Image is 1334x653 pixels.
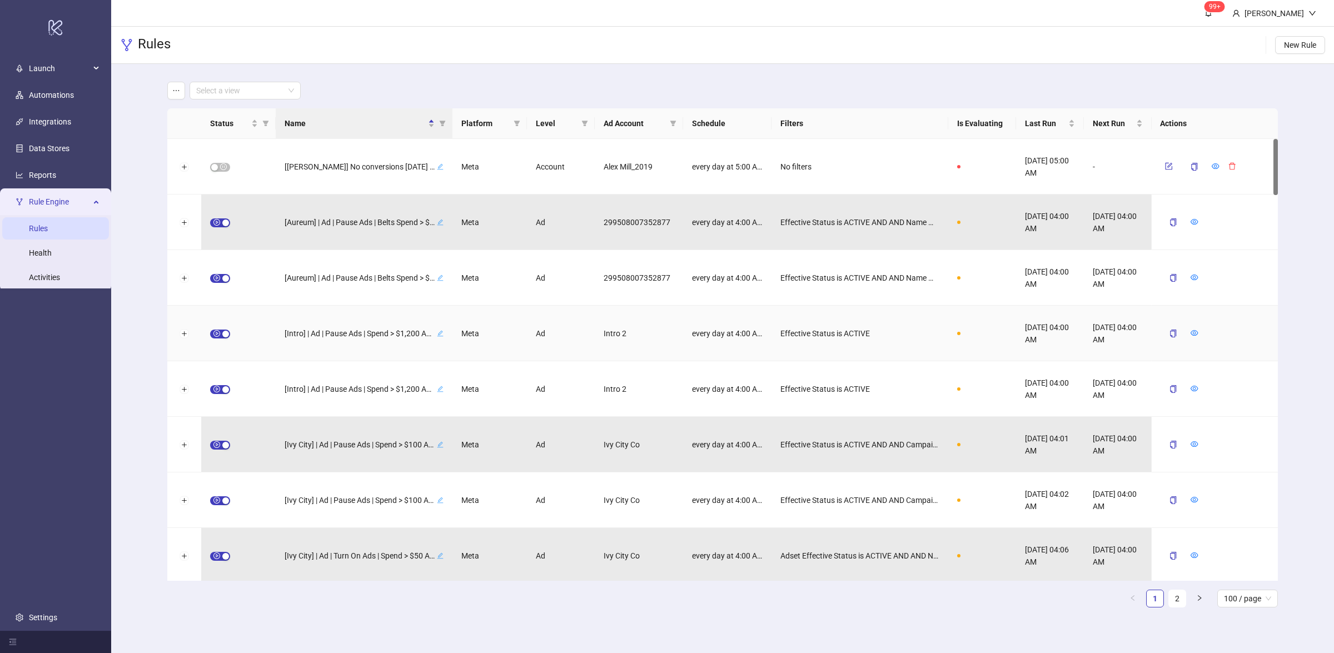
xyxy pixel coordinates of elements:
[683,108,771,139] th: Schedule
[595,361,683,417] div: Intro 2
[1191,590,1208,607] li: Next Page
[1160,159,1177,173] button: form
[180,218,188,227] button: Expand row
[668,115,679,132] span: filter
[285,271,444,285] div: [Aureum] | Ad | Pause Ads | Belts Spend > $150 AND ROAS < 2edit
[692,161,763,173] span: every day at 5:00 AM [GEOGRAPHIC_DATA]/New_York
[439,120,446,127] span: filter
[461,117,509,129] span: Platform
[780,438,939,451] span: Effective Status is ACTIVE AND AND Campaign Name ∌ VO4PE AND AND Campaign Name ∌ Incremental
[16,64,23,72] span: rocket
[1016,472,1084,528] div: [DATE] 04:02 AM
[1308,9,1316,17] span: down
[1190,440,1198,448] span: eye
[595,195,683,250] div: 299508007352877
[1204,9,1212,17] span: bell
[692,550,763,562] span: every day at 4:00 AM [GEOGRAPHIC_DATA]/New_York
[180,330,188,338] button: Expand row
[285,159,444,174] div: [[PERSON_NAME]] No conversions [DATE] - Account leveledit
[1224,590,1271,607] span: 100 / page
[285,117,426,129] span: Name
[1084,195,1152,250] div: [DATE] 04:00 AM
[1124,590,1142,607] li: Previous Page
[1160,547,1186,565] button: copy
[180,274,188,283] button: Expand row
[1160,213,1186,231] button: copy
[692,383,763,395] span: every day at 4:00 AM [GEOGRAPHIC_DATA]/New_York
[1084,250,1152,306] div: [DATE] 04:00 AM
[1016,306,1084,361] div: [DATE] 04:00 AM
[1190,496,1198,504] span: eye
[1146,590,1164,607] li: 1
[285,161,435,173] span: [[PERSON_NAME]] No conversions [DATE] - Account level
[527,195,595,250] div: Ad
[172,87,180,94] span: ellipsis
[1169,274,1177,282] span: copy
[180,552,188,561] button: Expand row
[180,441,188,450] button: Expand row
[1204,1,1225,12] sup: 111
[1169,385,1177,393] span: copy
[1124,590,1142,607] button: left
[536,117,577,129] span: Level
[437,163,444,170] span: edit
[595,139,683,195] div: Alex Mill_2019
[285,326,444,341] div: [Intro] | Ad | Pause Ads | Spend > $1,200 AND 0 Conversionsedit
[452,417,527,472] div: Meta
[692,272,763,284] span: every day at 4:00 AM [GEOGRAPHIC_DATA]/New_York
[1232,9,1240,17] span: user
[780,161,812,173] span: No filters
[527,417,595,472] div: Ad
[1190,329,1198,337] span: eye
[604,117,665,129] span: Ad Account
[595,417,683,472] div: Ivy City Co
[1084,472,1152,528] div: [DATE] 04:00 AM
[452,528,527,584] div: Meta
[1275,36,1325,54] button: New Rule
[210,117,249,129] span: Status
[452,306,527,361] div: Meta
[581,120,588,127] span: filter
[16,198,23,206] span: fork
[276,108,452,139] th: Name
[29,224,48,233] a: Rules
[1084,417,1152,472] div: [DATE] 04:00 AM
[285,438,435,451] span: [Ivy City] | Ad | Pause Ads | Spend > $100 AND 0 Conversions
[285,216,435,228] span: [Aureum] | Ad | Pause Ads | Belts Spend > $150 AND 0 Conversions
[1016,417,1084,472] div: [DATE] 04:01 AM
[1228,162,1236,170] span: delete
[437,552,444,559] span: edit
[1016,195,1084,250] div: [DATE] 04:00 AM
[285,437,444,452] div: [Ivy City] | Ad | Pause Ads | Spend > $100 AND 0 Conversionsedit
[285,327,435,340] span: [Intro] | Ad | Pause Ads | Spend > $1,200 AND 0 Conversions
[692,494,763,506] span: every day at 4:00 AM [GEOGRAPHIC_DATA]/New_York
[29,613,57,622] a: Settings
[285,549,444,563] div: [Ivy City] | Ad | Turn On Ads | Spend > $50 AND ROAS > 2.0xedit
[1169,552,1177,560] span: copy
[285,382,444,396] div: [Intro] | Ad | Pause Ads | Spend > $1,200 AND CPA > $1,200edit
[452,195,527,250] div: Meta
[595,472,683,528] div: Ivy City Co
[1190,273,1198,281] span: eye
[437,497,444,504] span: edit
[1160,491,1186,509] button: copy
[452,361,527,417] div: Meta
[692,438,763,451] span: every day at 4:00 AM [GEOGRAPHIC_DATA]/New_York
[595,250,683,306] div: 299508007352877
[780,327,870,340] span: Effective Status is ACTIVE
[1016,108,1084,139] th: Last Run
[138,36,171,54] h3: Rules
[1169,590,1186,607] a: 2
[1025,117,1066,129] span: Last Run
[285,550,435,562] span: [Ivy City] | Ad | Turn On Ads | Spend > $50 AND ROAS > 2.0x
[1129,595,1136,601] span: left
[948,108,1016,139] th: Is Evaluating
[1240,7,1308,19] div: [PERSON_NAME]
[1151,108,1278,139] th: Actions
[1190,218,1198,226] span: eye
[29,171,56,180] a: Reports
[1190,273,1198,282] a: eye
[1190,218,1198,227] a: eye
[29,117,71,126] a: Integrations
[1190,385,1198,393] a: eye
